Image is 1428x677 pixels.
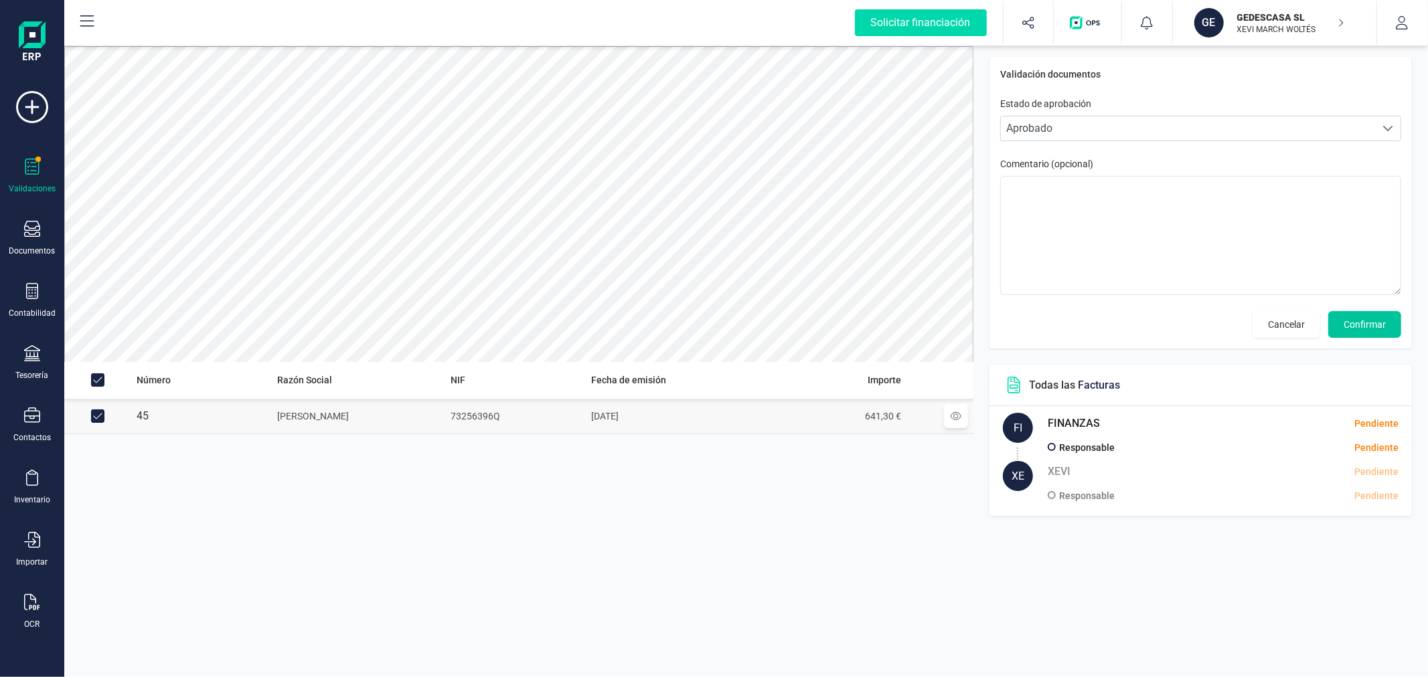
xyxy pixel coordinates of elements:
label: Estado de aprobación [1000,97,1091,110]
h5: XEVI [1048,461,1070,482]
div: Documentos [9,246,56,256]
div: Pendiente [1354,465,1399,479]
td: [DATE] [586,399,766,434]
span: Importe [868,373,901,387]
div: FI [1003,413,1033,443]
button: GEGEDESCASA SLXEVI MARCH WOLTÉS [1189,1,1360,44]
p: Responsable [1059,440,1115,456]
div: All items selected [91,373,104,387]
td: [PERSON_NAME] [272,399,445,434]
td: 641,30 € [766,399,906,434]
div: Pendiente [1226,489,1399,503]
div: Tesorería [16,370,49,381]
span: Facturas [1078,379,1120,391]
div: Pendiente [1226,441,1399,455]
div: OCR [25,619,40,630]
div: XE [1003,461,1033,491]
span: Cancelar [1268,318,1305,331]
label: Comentario (opcional) [1000,157,1401,171]
img: Logo Finanedi [19,21,46,64]
td: 45 [131,399,272,434]
span: Aprobado [1001,116,1375,140]
span: Fecha de emisión [591,373,666,387]
div: Solicitar financiación [855,9,987,36]
div: Pendiente [1354,417,1399,431]
p: Todas las [1029,377,1120,393]
span: Razón Social [277,373,332,387]
h5: FINANZAS [1048,413,1100,434]
div: Validaciones [9,183,56,194]
span: Confirmar [1344,318,1386,331]
div: Inventario [14,494,50,505]
div: Importar [17,557,48,567]
span: NIF [451,373,465,387]
td: 73256396Q [445,399,586,434]
p: Responsable [1059,488,1115,504]
div: GE [1194,8,1224,37]
div: Contactos [13,432,51,443]
button: Confirmar [1328,311,1401,338]
button: Logo de OPS [1062,1,1113,44]
span: Número [137,373,171,387]
button: Solicitar financiación [839,1,1003,44]
p: GEDESCASA SL [1237,11,1344,24]
img: Logo de OPS [1070,16,1105,29]
div: Contabilidad [9,308,56,318]
h6: Validación documentos [1000,68,1401,81]
button: Cancelar [1253,311,1320,338]
div: Row Unselected bae1a1ce-fe55-42fe-8dc0-9a9b93e469d4 [91,409,104,423]
p: XEVI MARCH WOLTÉS [1237,24,1344,35]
